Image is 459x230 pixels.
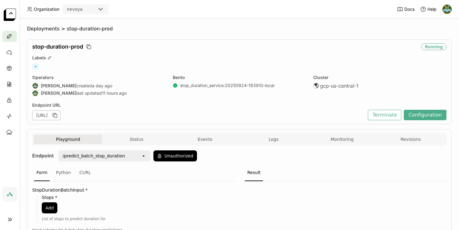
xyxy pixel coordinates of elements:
[404,110,446,120] button: Configuration
[368,110,401,120] button: Terminate
[32,63,39,70] span: +
[420,6,437,12] div: Help
[141,153,146,158] svg: open
[41,90,76,96] strong: [PERSON_NAME]
[173,75,306,80] div: Bento
[32,102,365,108] div: Endpoint URL
[34,165,50,181] div: Form
[67,26,113,32] span: stop-duration-prod
[180,83,274,88] a: stop_duration_service:20250924-183910-local
[32,188,236,192] label: StopDurationBatchInput *
[77,165,94,181] div: CURL
[102,135,171,144] button: Status
[42,195,236,200] label: Stops *
[42,202,57,213] button: Add
[63,153,125,159] div: /predict_batch_stop_duration
[153,150,197,161] button: Unauthorized
[83,6,84,13] input: Selected nevoya.
[33,83,38,89] img: Thomas Atwood
[34,6,60,12] span: Organization
[421,43,446,50] div: Running
[308,135,376,144] button: Monitoring
[60,26,67,32] span: >
[376,135,445,144] button: Revisions
[33,90,38,96] img: Thomas Atwood
[67,6,83,12] div: nevoya
[32,75,165,80] div: Operators
[397,6,415,12] a: Docs
[32,153,54,159] strong: Endpoint
[32,55,446,61] div: Labels
[42,216,236,222] div: List of stops to predict duration for
[4,9,16,21] img: logo
[92,83,112,89] span: a day ago
[404,6,415,12] span: Docs
[427,6,437,12] span: Help
[32,43,83,50] span: stop-duration-prod
[171,135,239,144] button: Events
[245,165,263,181] div: Result
[27,26,452,32] nav: Breadcrumbs navigation
[320,83,358,89] span: gcp-us-central-1
[41,83,76,89] strong: [PERSON_NAME]
[442,5,452,14] img: Thomas Atwood
[313,75,446,80] div: Cluster
[102,90,127,96] span: 11 hours ago
[32,83,165,89] div: created
[32,110,61,120] div: [URL]
[53,165,73,181] div: Python
[27,26,60,32] span: Deployments
[32,90,165,96] div: last updated
[34,135,102,144] button: Playground
[268,137,278,142] span: Logs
